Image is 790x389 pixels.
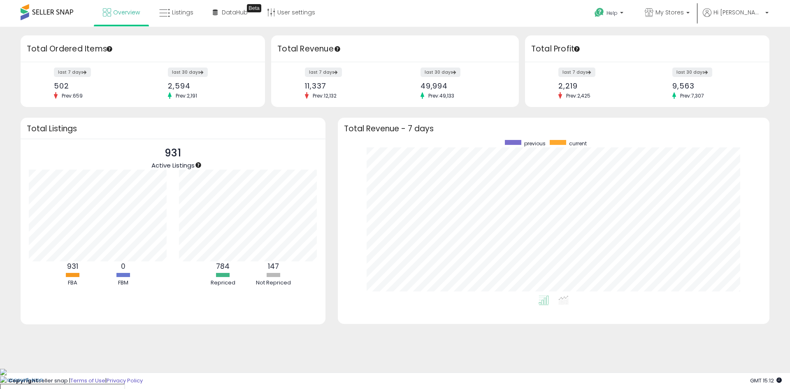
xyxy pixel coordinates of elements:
[309,92,341,99] span: Prev: 12,132
[305,82,389,90] div: 11,337
[27,126,319,132] h3: Total Listings
[588,1,632,27] a: Help
[421,68,460,77] label: last 30 days
[531,43,763,55] h3: Total Profit
[334,45,341,53] div: Tooltip anchor
[113,8,140,16] span: Overview
[672,68,712,77] label: last 30 days
[676,92,708,99] span: Prev: 7,307
[268,261,279,271] b: 147
[573,45,581,53] div: Tooltip anchor
[216,261,230,271] b: 784
[172,8,193,16] span: Listings
[569,140,587,147] span: current
[27,43,259,55] h3: Total Ordered Items
[421,82,504,90] div: 49,994
[54,82,137,90] div: 502
[106,45,113,53] div: Tooltip anchor
[305,68,342,77] label: last 7 days
[98,279,148,287] div: FBM
[67,261,78,271] b: 931
[703,8,769,27] a: Hi [PERSON_NAME]
[594,7,604,18] i: Get Help
[151,161,195,170] span: Active Listings
[562,92,595,99] span: Prev: 2,425
[54,68,91,77] label: last 7 days
[672,82,755,90] div: 9,563
[198,279,248,287] div: Repriced
[424,92,458,99] span: Prev: 49,133
[606,9,618,16] span: Help
[558,68,595,77] label: last 7 days
[168,68,208,77] label: last 30 days
[58,92,87,99] span: Prev: 659
[558,82,641,90] div: 2,219
[48,279,97,287] div: FBA
[195,161,202,169] div: Tooltip anchor
[168,82,251,90] div: 2,594
[121,261,125,271] b: 0
[247,4,261,12] div: Tooltip anchor
[713,8,763,16] span: Hi [PERSON_NAME]
[151,145,195,161] p: 931
[344,126,763,132] h3: Total Revenue - 7 days
[172,92,201,99] span: Prev: 2,191
[277,43,513,55] h3: Total Revenue
[249,279,298,287] div: Not Repriced
[222,8,248,16] span: DataHub
[655,8,684,16] span: My Stores
[524,140,546,147] span: previous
